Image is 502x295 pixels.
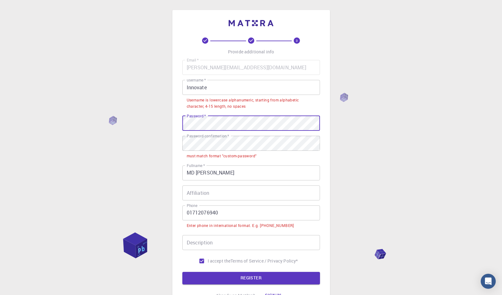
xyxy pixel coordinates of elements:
[187,223,294,229] div: Enter phone in international format. E.g. [PHONE_NUMBER]
[187,153,257,159] div: must match format "custom-password"
[228,49,274,55] p: Provide additional info
[187,77,206,83] label: username
[187,97,316,110] div: Username is lowercase alphanumeric, starting from alphabetic character, 4-15 length, no spaces
[182,272,320,284] button: REGISTER
[296,38,298,43] text: 3
[187,57,199,63] label: Email
[187,133,229,139] label: Password confirmation
[231,258,298,264] p: Terms of Service / Privacy Policy *
[187,163,205,168] label: Fullname
[208,258,231,264] span: I accept the
[187,113,206,119] label: Password
[231,258,298,264] a: Terms of Service / Privacy Policy*
[481,274,496,289] div: Open Intercom Messenger
[187,203,197,208] label: Phone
